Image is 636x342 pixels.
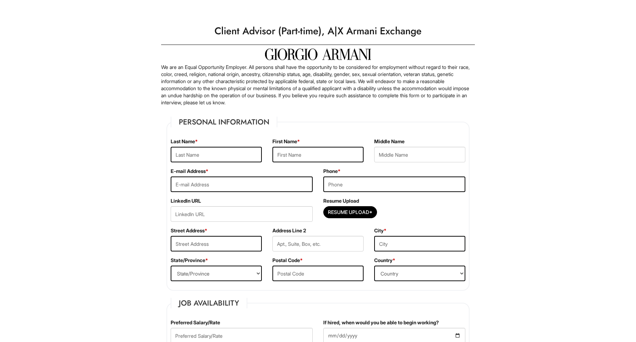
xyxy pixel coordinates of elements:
[272,147,364,162] input: First Name
[323,206,377,218] button: Resume Upload*Resume Upload*
[323,197,359,204] label: Resume Upload
[374,138,405,145] label: Middle Name
[171,176,313,192] input: E-mail Address
[171,117,277,127] legend: Personal Information
[171,138,198,145] label: Last Name
[323,168,341,175] label: Phone
[323,176,465,192] input: Phone
[323,319,439,326] label: If hired, when would you be able to begin working?
[171,206,313,222] input: LinkedIn URL
[374,236,465,251] input: City
[374,227,387,234] label: City
[265,48,371,60] img: Giorgio Armani
[374,257,395,264] label: Country
[158,21,478,41] h1: Client Advisor (Part-time), A|X Armani Exchange
[171,298,247,308] legend: Job Availability
[171,257,208,264] label: State/Province
[171,266,262,281] select: State/Province
[171,168,208,175] label: E-mail Address
[171,236,262,251] input: Street Address
[171,227,207,234] label: Street Address
[272,138,300,145] label: First Name
[161,64,475,106] p: We are an Equal Opportunity Employer. All persons shall have the opportunity to be considered for...
[171,319,220,326] label: Preferred Salary/Rate
[272,227,306,234] label: Address Line 2
[171,147,262,162] input: Last Name
[272,266,364,281] input: Postal Code
[171,197,201,204] label: LinkedIn URL
[374,266,465,281] select: Country
[272,236,364,251] input: Apt., Suite, Box, etc.
[272,257,303,264] label: Postal Code
[374,147,465,162] input: Middle Name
